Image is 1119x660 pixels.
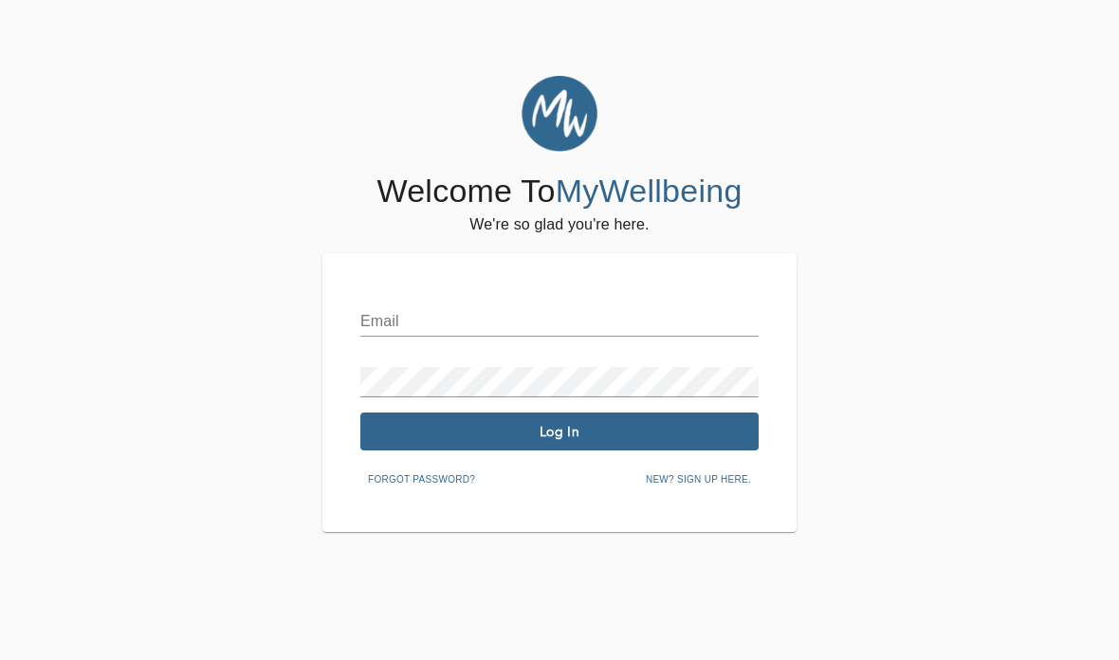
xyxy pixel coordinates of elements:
[646,471,751,488] span: New? Sign up here.
[360,412,759,450] button: Log In
[360,470,483,486] a: Forgot password?
[638,466,759,494] button: New? Sign up here.
[368,423,751,441] span: Log In
[368,471,475,488] span: Forgot password?
[522,76,597,152] img: MyWellbeing
[556,173,743,209] span: MyWellbeing
[469,211,649,238] h6: We're so glad you're here.
[376,172,742,211] h4: Welcome To
[360,466,483,494] button: Forgot password?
